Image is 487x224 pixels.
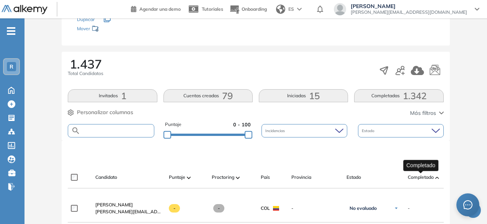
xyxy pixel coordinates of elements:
div: Estado [358,124,444,137]
span: Puntaje [169,174,185,181]
span: Total Candidatos [68,70,103,77]
span: - [213,204,224,213]
button: Invitados1 [68,89,157,102]
img: [missing "en.ARROW_ALT" translation] [435,177,439,179]
span: Estado [346,174,361,181]
img: arrow [297,8,302,11]
a: [PERSON_NAME] [95,201,163,208]
span: - [408,205,410,212]
span: [PERSON_NAME][EMAIL_ADDRESS][DOMAIN_NAME] [351,9,467,15]
span: Candidato [95,174,117,181]
button: Personalizar columnas [68,108,133,116]
span: Completado [408,174,434,181]
span: ES [288,6,294,13]
button: Onboarding [229,1,267,18]
span: Agendar una demo [139,6,181,12]
a: Agendar una demo [131,4,181,13]
span: País [261,174,270,181]
span: [PERSON_NAME][EMAIL_ADDRESS][DOMAIN_NAME] [95,208,163,215]
img: [missing "en.ARROW_ALT" translation] [236,177,240,179]
span: message [463,200,472,209]
span: Personalizar columnas [77,108,133,116]
button: Completadas1.342 [354,89,443,102]
img: SEARCH_ALT [71,126,80,136]
span: Provincia [291,174,311,181]
img: Ícono de flecha [394,206,399,211]
span: - [291,205,340,212]
img: COL [273,206,279,211]
span: Onboarding [242,6,267,12]
span: Puntaje [165,121,181,128]
span: Tutoriales [202,6,223,12]
span: Duplicar [77,16,95,22]
span: Proctoring [212,174,234,181]
img: world [276,5,285,14]
div: Mover [77,22,154,36]
button: Más filtros [410,109,444,117]
div: Completado [403,160,438,171]
span: - [169,204,180,213]
span: Más filtros [410,109,436,117]
span: Estado [362,128,376,134]
span: Incidencias [265,128,286,134]
button: Cuentas creadas79 [163,89,253,102]
span: [PERSON_NAME] [95,202,133,208]
span: 0 - 100 [233,121,251,128]
button: Iniciadas15 [259,89,348,102]
span: 1.437 [70,58,102,70]
span: COL [261,205,270,212]
span: R [10,64,13,70]
span: [PERSON_NAME] [351,3,467,9]
i: - [7,30,15,32]
img: Logo [2,5,47,15]
div: Incidencias [261,124,347,137]
span: No evaluado [350,205,377,211]
img: [missing "en.ARROW_ALT" translation] [187,177,191,179]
